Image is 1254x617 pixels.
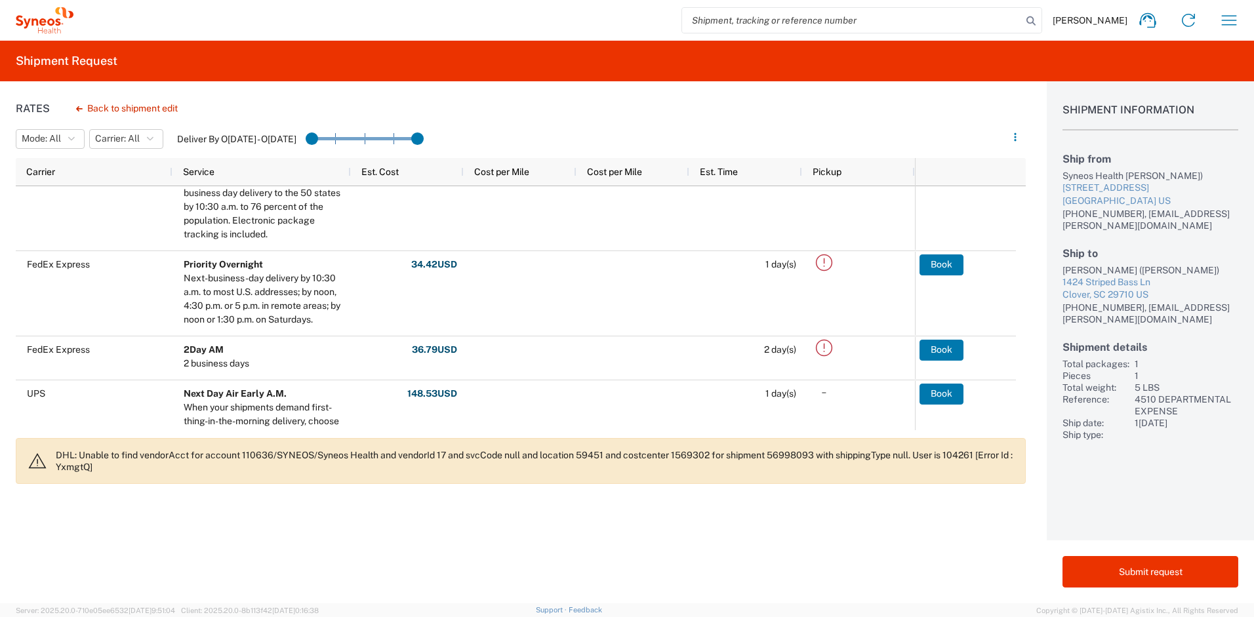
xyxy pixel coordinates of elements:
span: Pickup [813,167,841,177]
span: [PERSON_NAME] [1053,14,1127,26]
h2: Ship to [1062,247,1238,260]
div: 1424 Striped Bass Ln [1062,276,1238,289]
span: Copyright © [DATE]-[DATE] Agistix Inc., All Rights Reserved [1036,605,1238,616]
button: 36.79USD [411,340,458,361]
button: Book [920,340,963,361]
span: FedEx Express [27,259,90,269]
h2: Shipment Request [16,53,117,69]
div: Total packages: [1062,358,1129,370]
div: Pieces [1062,370,1129,382]
a: [STREET_ADDRESS][GEOGRAPHIC_DATA] US [1062,182,1238,207]
div: Next-business-day delivery by 10:30 a.m. to most U.S. addresses; by noon, 4:30 p.m. or 5 p.m. in ... [184,271,345,327]
span: 2 day(s) [764,344,796,355]
b: Next Day Air Early A.M. [184,388,287,399]
strong: 36.79 USD [412,344,457,356]
h2: Shipment details [1062,341,1238,353]
a: Support [536,606,569,614]
button: Back to shipment edit [66,97,188,120]
h1: Rates [16,102,50,115]
span: Cost per Mile [474,167,529,177]
span: 1 day(s) [765,259,796,269]
span: Cost per Mile [587,167,642,177]
b: 2Day AM [184,344,224,355]
div: [GEOGRAPHIC_DATA] US [1062,195,1238,208]
button: 148.53USD [407,384,458,405]
div: 1 [1135,358,1238,370]
h1: Shipment Information [1062,104,1238,130]
a: 1424 Striped Bass LnClover, SC 29710 US [1062,276,1238,302]
span: 2[DATE]0:16:38 [268,607,319,614]
a: Feedback [569,606,602,614]
span: FedEx Express [27,344,90,355]
button: Submit request [1062,556,1238,587]
span: Est. Cost [361,167,399,177]
span: 1 day(s) [765,388,796,399]
button: 34.42USD [411,254,458,275]
div: UPS Next Day Air will guarantee next business day delivery to the 50 states by 10:30 a.m. to 76 p... [184,172,345,241]
div: Syneos Health [PERSON_NAME]) [1062,170,1238,182]
span: Service [183,167,214,177]
button: Book [920,254,963,275]
button: Carrier: All [89,129,163,149]
div: 1[DATE] [1135,417,1238,429]
div: Total weight: [1062,382,1129,393]
strong: 34.42 USD [411,258,457,271]
div: Ship date: [1062,417,1129,429]
button: Book [920,384,963,405]
div: 4510 DEPARTMENTAL EXPENSE [1135,393,1238,417]
span: Mode: All [22,132,61,145]
p: DHL: Unable to find vendorAcct for account 110636/SYNEOS/Syneos Health and vendorId 17 and svcCod... [56,449,1015,473]
label: Deliver By O[DATE] - O[DATE] [177,133,296,145]
div: [STREET_ADDRESS] [1062,182,1238,195]
span: Carrier: All [95,132,140,145]
div: 5 LBS [1135,382,1238,393]
div: [PHONE_NUMBER], [EMAIL_ADDRESS][PERSON_NAME][DOMAIN_NAME] [1062,208,1238,231]
div: [PERSON_NAME] ([PERSON_NAME]) [1062,264,1238,276]
div: When your shipments demand first-thing-in-the-morning delivery, choose UPS Next Day Air Early A.M. [184,401,345,442]
span: UPS [27,388,45,399]
div: Ship type: [1062,429,1129,441]
span: Est. Time [700,167,738,177]
h2: Ship from [1062,153,1238,165]
span: Server: 2025.20.0-710e05ee653 [16,607,175,614]
div: [PHONE_NUMBER], [EMAIL_ADDRESS][PERSON_NAME][DOMAIN_NAME] [1062,302,1238,325]
div: 1 [1135,370,1238,382]
input: Shipment, tracking or reference number [682,8,1022,33]
span: Client: 2025.20.0-8b113f4 [181,607,319,614]
div: 2 business days [184,357,249,370]
span: 2[DATE]9:51:04 [124,607,175,614]
button: Mode: All [16,129,85,149]
strong: 148.53 USD [407,388,457,400]
div: Clover, SC 29710 US [1062,289,1238,302]
b: Priority Overnight [184,259,263,269]
div: Reference: [1062,393,1129,417]
span: Carrier [26,167,55,177]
